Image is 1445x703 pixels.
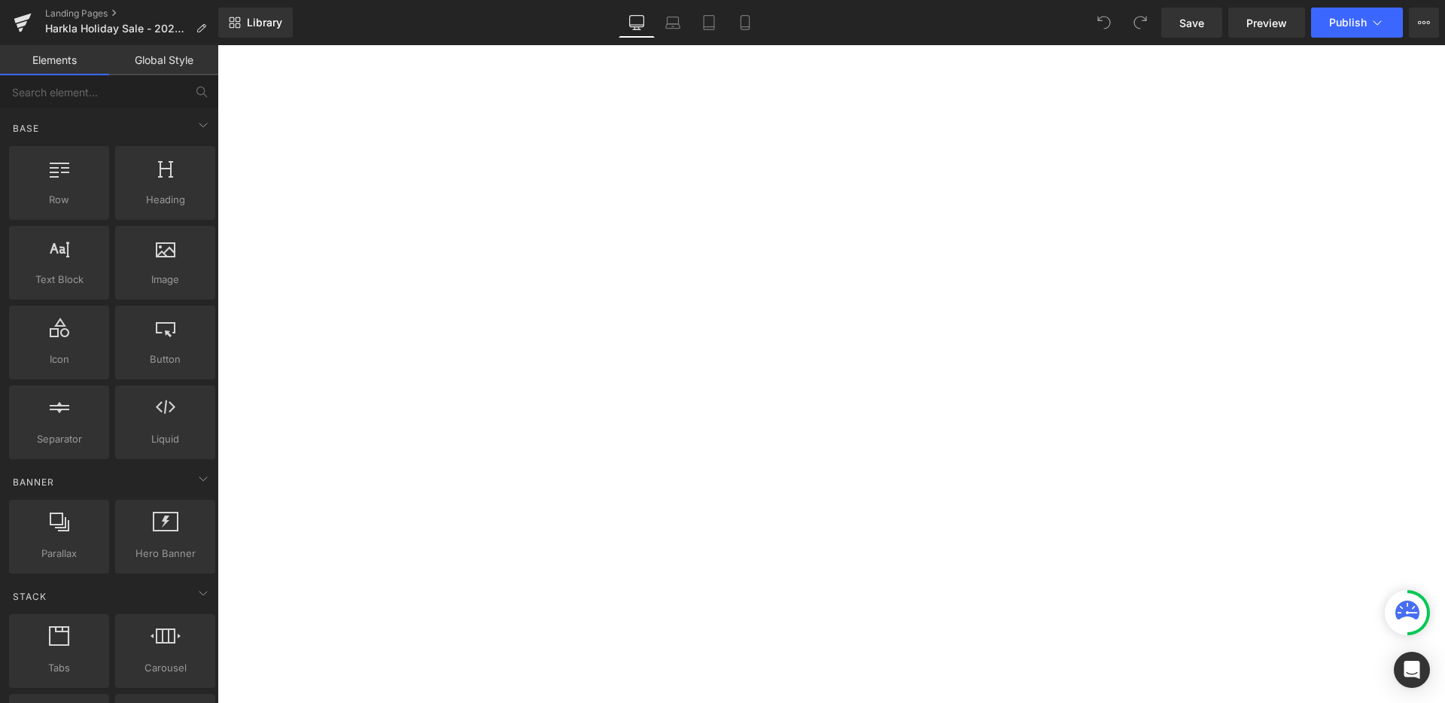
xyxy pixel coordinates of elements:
span: Publish [1329,17,1367,29]
a: New Library [218,8,293,38]
button: Redo [1125,8,1155,38]
button: Publish [1311,8,1403,38]
span: Button [120,351,211,367]
span: Image [120,272,211,288]
span: Liquid [120,431,211,447]
span: Harkla Holiday Sale - 2024 - Phase 2 [45,23,190,35]
a: Mobile [727,8,763,38]
span: Icon [14,351,105,367]
a: Desktop [619,8,655,38]
span: Row [14,192,105,208]
span: Save [1179,15,1204,31]
a: Laptop [655,8,691,38]
span: Parallax [14,546,105,561]
span: Tabs [14,660,105,676]
span: Heading [120,192,211,208]
span: Hero Banner [120,546,211,561]
span: Separator [14,431,105,447]
span: Preview [1246,15,1287,31]
a: Global Style [109,45,218,75]
span: Stack [11,589,48,604]
a: Tablet [691,8,727,38]
button: Undo [1089,8,1119,38]
span: Base [11,121,41,135]
span: Banner [11,475,56,489]
span: Text Block [14,272,105,288]
a: Landing Pages [45,8,218,20]
span: Carousel [120,660,211,676]
a: Preview [1228,8,1305,38]
span: Library [247,16,282,29]
div: Open Intercom Messenger [1394,652,1430,688]
button: More [1409,8,1439,38]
